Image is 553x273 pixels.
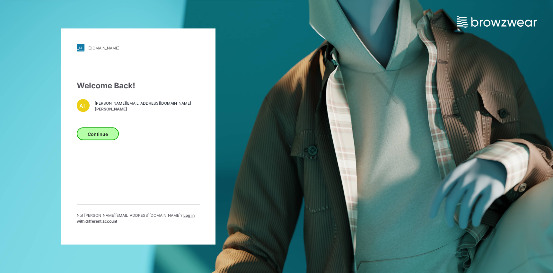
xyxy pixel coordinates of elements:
[77,128,119,140] button: Continue
[77,213,200,224] p: Not [PERSON_NAME][EMAIL_ADDRESS][DOMAIN_NAME] ?
[77,44,200,52] a: [DOMAIN_NAME]
[95,106,191,112] span: [PERSON_NAME]
[77,80,200,92] div: Welcome Back!
[77,44,84,52] img: stylezone-logo.562084cfcfab977791bfbf7441f1a819.svg
[77,99,90,112] div: AF
[457,16,537,28] img: browzwear-logo.e42bd6dac1945053ebaf764b6aa21510.svg
[88,45,119,50] div: [DOMAIN_NAME]
[95,100,191,106] span: [PERSON_NAME][EMAIL_ADDRESS][DOMAIN_NAME]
